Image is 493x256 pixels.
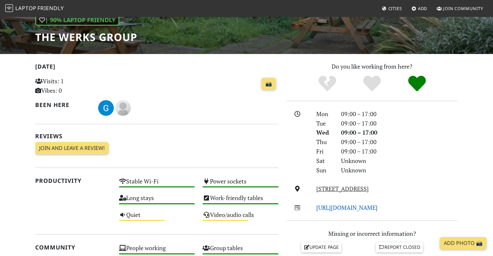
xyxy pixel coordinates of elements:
[199,176,282,193] div: Power sockets
[337,128,462,137] div: 09:00 – 17:00
[379,3,405,14] a: Cities
[316,185,369,193] a: [STREET_ADDRESS]
[312,109,337,119] div: Mon
[115,103,131,111] span: Jack Shoebridge
[337,137,462,147] div: 09:00 – 17:00
[337,156,462,166] div: Unknown
[388,6,402,11] span: Cities
[115,209,199,226] div: Quiet
[312,156,337,166] div: Sat
[418,6,427,11] span: Add
[312,128,337,137] div: Wed
[286,229,458,238] p: Missing or incorrect information?
[312,137,337,147] div: Thu
[316,204,378,211] a: [URL][DOMAIN_NAME]
[199,193,282,209] div: Work-friendly tables
[376,242,423,252] a: Report closed
[261,78,276,90] a: 📸
[35,63,278,73] h2: [DATE]
[337,119,462,128] div: 09:00 – 17:00
[409,3,430,14] a: Add
[337,109,462,119] div: 09:00 – 17:00
[312,147,337,156] div: Fri
[115,193,199,209] div: Long stays
[305,75,350,93] div: No
[350,75,395,93] div: Yes
[98,103,115,111] span: Gary McMonagle
[37,5,64,12] span: Friendly
[35,31,137,43] h1: The Werks Group
[312,166,337,175] div: Sun
[337,147,462,156] div: 09:00 – 17:00
[35,133,278,140] h2: Reviews
[35,14,119,26] div: | 90% Laptop Friendly
[35,177,111,184] h2: Productivity
[199,209,282,226] div: Video/audio calls
[115,100,131,116] img: blank-535327c66bd565773addf3077783bbfce4b00ec00e9fd257753287c682c7fa38.png
[115,176,199,193] div: Stable Wi-Fi
[35,101,90,108] h2: Been here
[15,5,37,12] span: Laptop
[395,75,440,93] div: Definitely!
[35,142,109,155] a: Join and leave a review!
[312,119,337,128] div: Tue
[434,3,486,14] a: Join Community
[443,6,483,11] span: Join Community
[286,62,458,71] p: Do you like working from here?
[337,166,462,175] div: Unknown
[5,3,64,14] a: LaptopFriendly LaptopFriendly
[35,244,111,251] h2: Community
[5,4,13,12] img: LaptopFriendly
[98,100,114,116] img: 4553-gary.jpg
[301,242,342,252] a: Update page
[35,76,111,95] p: Visits: 1 Vibes: 0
